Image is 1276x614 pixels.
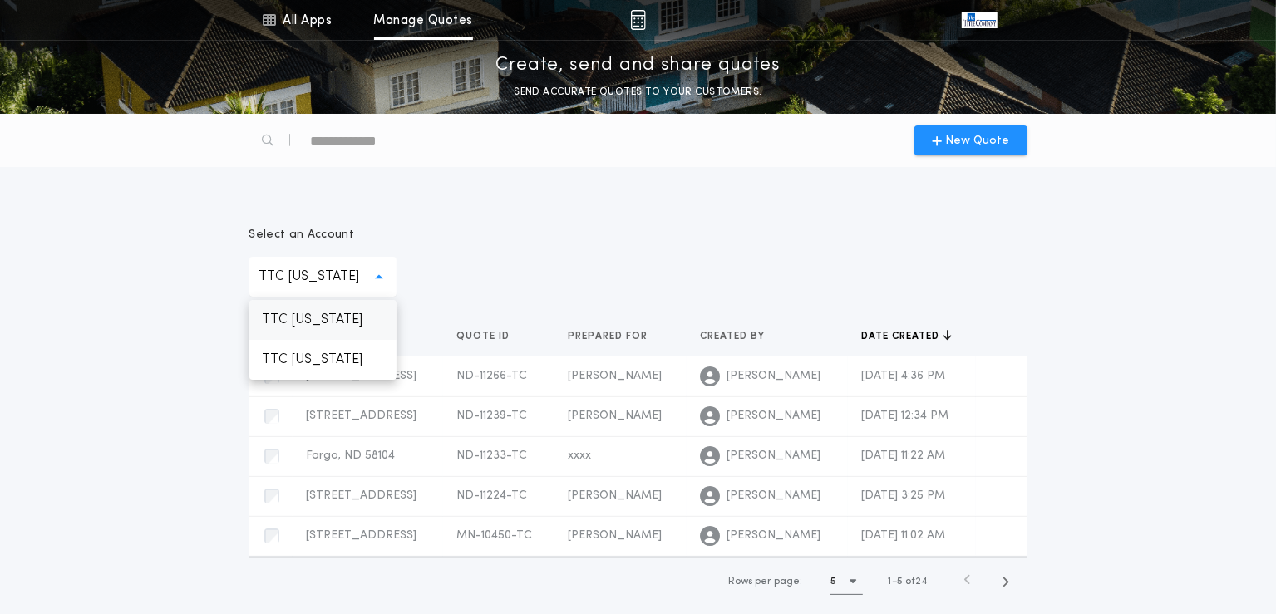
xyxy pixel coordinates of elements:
span: 1 [889,577,892,587]
span: MN-10450-TC [456,529,532,542]
span: [STREET_ADDRESS] [306,410,416,422]
span: Rows per page: [728,577,802,587]
p: Create, send and share quotes [495,52,781,79]
h1: 5 [830,573,836,590]
span: Created by [700,330,768,343]
img: vs-icon [962,12,997,28]
span: [DATE] 4:36 PM [861,370,945,382]
button: Date created [861,328,952,345]
span: Quote ID [456,330,513,343]
span: ND-11233-TC [456,449,527,462]
span: [PERSON_NAME] [727,488,820,504]
span: [DATE] 11:02 AM [861,529,945,542]
span: ND-11224-TC [456,489,527,502]
span: Prepared for [568,330,651,343]
button: TTC [US_STATE] [249,257,397,297]
button: 5 [830,568,863,595]
span: [PERSON_NAME] [568,489,662,502]
button: Quote ID [456,328,522,345]
span: of 24 [906,574,928,589]
span: New Quote [945,132,1009,150]
span: [STREET_ADDRESS] [306,529,416,542]
p: TTC [US_STATE] [259,267,387,287]
button: Created by [700,328,777,345]
span: [DATE] 11:22 AM [861,449,945,462]
span: ND-11266-TC [456,370,527,382]
span: 5 [898,577,904,587]
ul: TTC [US_STATE] [249,300,397,380]
p: TTC [US_STATE] [249,340,397,380]
span: [PERSON_NAME] [568,529,662,542]
p: SEND ACCURATE QUOTES TO YOUR CUSTOMERS. [514,84,761,101]
img: img [630,10,646,30]
button: New Quote [914,125,1027,155]
span: [STREET_ADDRESS] [306,370,416,382]
span: [DATE] 12:34 PM [861,410,948,422]
span: [PERSON_NAME] [568,410,662,422]
span: [PERSON_NAME] [727,528,820,544]
span: [PERSON_NAME] [727,408,820,425]
p: Select an Account [249,227,397,243]
span: Date created [861,330,943,343]
span: [PERSON_NAME] [568,370,662,382]
span: ND-11239-TC [456,410,527,422]
p: TTC [US_STATE] [249,300,397,340]
span: Fargo, ND 58104 [306,449,395,462]
span: xxxx [568,449,591,462]
span: [STREET_ADDRESS] [306,489,416,502]
span: [PERSON_NAME] [727,448,820,464]
span: [PERSON_NAME] [727,368,820,385]
span: [DATE] 3:25 PM [861,489,945,502]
